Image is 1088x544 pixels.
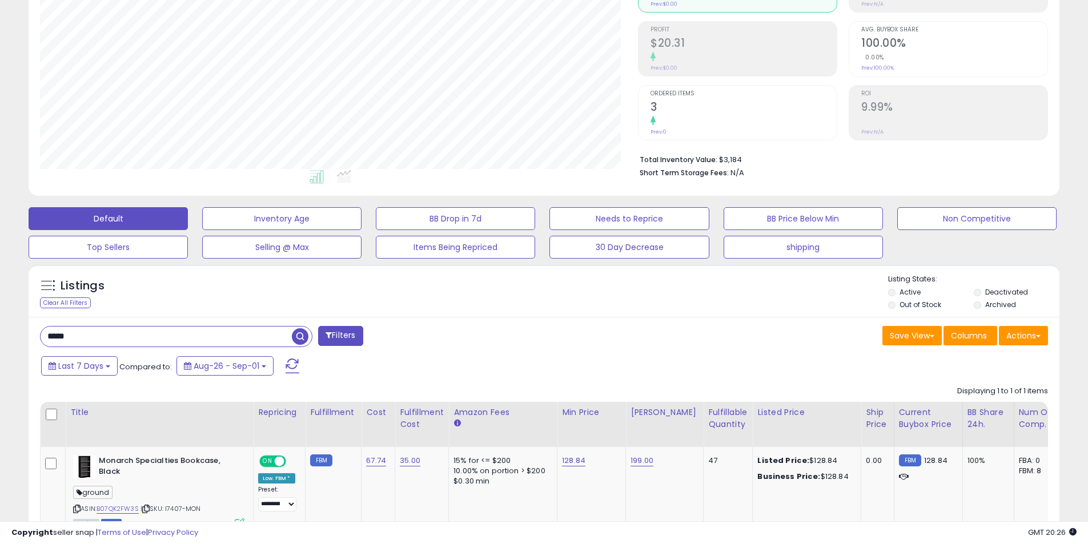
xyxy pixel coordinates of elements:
[967,406,1009,430] div: BB Share 24h.
[453,466,548,476] div: 10.00% on portion > $200
[549,236,709,259] button: 30 Day Decrease
[900,300,941,309] label: Out of Stock
[651,65,677,71] small: Prev: $0.00
[140,504,201,513] span: | SKU: I7407-MON
[651,1,677,7] small: Prev: $0.00
[549,207,709,230] button: Needs to Reprice
[101,519,122,529] span: FBM
[98,527,146,538] a: Terms of Use
[861,37,1047,52] h2: 100.00%
[757,471,820,482] b: Business Price:
[724,236,883,259] button: shipping
[73,486,113,499] span: ground
[41,356,118,376] button: Last 7 Days
[651,37,837,52] h2: $20.31
[366,455,386,466] a: 67.74
[730,167,744,178] span: N/A
[899,454,921,466] small: FBM
[944,326,997,345] button: Columns
[640,168,729,178] b: Short Term Storage Fees:
[1019,466,1057,476] div: FBM: 8
[202,207,362,230] button: Inventory Age
[708,406,748,430] div: Fulfillable Quantity
[40,297,91,308] div: Clear All Filters
[284,457,303,466] span: OFF
[148,527,198,538] a: Privacy Policy
[967,456,1005,466] div: 100%
[11,527,53,538] strong: Copyright
[861,91,1047,97] span: ROI
[562,455,585,466] a: 128.84
[957,386,1048,397] div: Displaying 1 to 1 of 1 items
[400,455,420,466] a: 35.00
[631,406,698,418] div: [PERSON_NAME]
[888,274,1059,285] p: Listing States:
[70,406,248,418] div: Title
[899,406,958,430] div: Current Buybox Price
[400,406,444,430] div: Fulfillment Cost
[640,152,1039,166] li: $3,184
[757,406,856,418] div: Listed Price
[640,155,717,164] b: Total Inventory Value:
[1028,527,1077,538] span: 2025-09-9 20:26 GMT
[258,406,300,418] div: Repricing
[376,207,535,230] button: BB Drop in 7d
[999,326,1048,345] button: Actions
[861,100,1047,116] h2: 9.99%
[260,457,275,466] span: ON
[366,406,390,418] div: Cost
[61,278,105,294] h5: Listings
[453,406,552,418] div: Amazon Fees
[310,454,332,466] small: FBM
[453,418,460,429] small: Amazon Fees.
[310,406,356,418] div: Fulfillment
[861,53,884,62] small: 0.00%
[757,455,809,466] b: Listed Price:
[73,519,99,529] span: All listings currently available for purchase on Amazon
[258,473,295,483] div: Low. FBM *
[631,455,653,466] a: 199.00
[119,361,172,372] span: Compared to:
[861,128,884,135] small: Prev: N/A
[99,456,238,479] b: Monarch Specialties Bookcase, Black
[58,360,103,372] span: Last 7 Days
[651,91,837,97] span: Ordered Items
[318,326,363,346] button: Filters
[11,527,198,538] div: seller snap | |
[866,406,889,430] div: Ship Price
[724,207,883,230] button: BB Price Below Min
[651,128,667,135] small: Prev: 0
[29,236,188,259] button: Top Sellers
[73,456,96,478] img: 31Dd1Kq9AHL._SL40_.jpg
[951,330,987,341] span: Columns
[453,456,548,466] div: 15% for <= $200
[757,472,852,482] div: $128.84
[708,456,744,466] div: 47
[882,326,942,345] button: Save View
[861,1,884,7] small: Prev: N/A
[453,476,548,486] div: $0.30 min
[651,100,837,116] h2: 3
[985,300,1016,309] label: Archived
[861,27,1047,33] span: Avg. Buybox Share
[562,406,621,418] div: Min Price
[258,486,296,511] div: Preset:
[861,65,894,71] small: Prev: 100.00%
[897,207,1057,230] button: Non Competitive
[194,360,259,372] span: Aug-26 - Sep-01
[376,236,535,259] button: Items Being Repriced
[97,504,139,514] a: B07QK2FW3S
[202,236,362,259] button: Selling @ Max
[985,287,1028,297] label: Deactivated
[1019,456,1057,466] div: FBA: 0
[651,27,837,33] span: Profit
[176,356,274,376] button: Aug-26 - Sep-01
[1019,406,1061,430] div: Num of Comp.
[866,456,885,466] div: 0.00
[924,455,948,466] span: 128.84
[757,456,852,466] div: $128.84
[900,287,921,297] label: Active
[29,207,188,230] button: Default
